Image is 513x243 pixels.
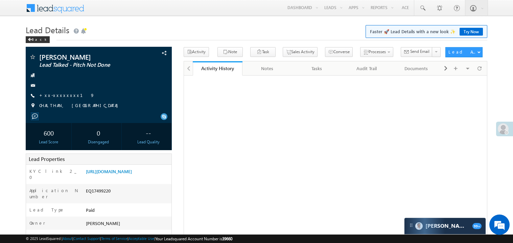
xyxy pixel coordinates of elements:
button: Note [217,47,243,57]
button: Converse [325,47,353,57]
a: +xx-xxxxxxxx19 [39,92,95,98]
button: Activity [184,47,209,57]
label: Owner [29,220,45,226]
a: Back [26,36,53,42]
span: [PERSON_NAME] [86,220,120,226]
img: carter-drag [409,223,414,228]
span: 39660 [222,236,232,241]
button: Task [250,47,276,57]
div: 0 [77,126,120,139]
div: carter-dragCarter[PERSON_NAME]99+ [404,218,486,235]
button: Lead Actions [445,47,483,57]
a: Documents [392,61,441,76]
div: Audit Trail [347,64,386,73]
div: -- [127,126,170,139]
a: About [63,236,72,241]
a: Contact Support [73,236,100,241]
a: Try Now [460,28,483,36]
div: Notes [248,64,286,73]
div: Tasks [298,64,336,73]
div: Paid [84,207,171,216]
span: © 2025 LeadSquared | | | | | [26,236,232,242]
button: Send Email [401,47,433,57]
span: Faster 🚀 Lead Details with a new look ✨ [370,28,483,35]
button: Processes [360,47,393,57]
span: CHALTHAN, [GEOGRAPHIC_DATA] [39,102,121,109]
div: Documents [397,64,435,73]
span: Lead Properties [29,156,65,162]
div: Back [26,36,50,43]
span: [PERSON_NAME] [39,54,130,60]
a: Notes [242,61,292,76]
a: Audit Trail [342,61,392,76]
div: Lead Score [27,139,70,145]
div: Activity History [198,65,237,72]
span: Send Email [410,48,429,55]
a: Tasks [292,61,342,76]
span: 99+ [472,223,482,229]
div: Lead Quality [127,139,170,145]
div: Lead Actions [448,49,477,55]
label: KYC link 2_0 [29,168,79,180]
label: Application Number [29,187,79,200]
a: Activity History [193,61,242,76]
span: Your Leadsquared Account Number is [155,236,232,241]
div: EQ17499220 [84,187,171,197]
div: Disengaged [77,139,120,145]
label: Lead Type [29,207,65,213]
a: Acceptable Use [129,236,154,241]
div: 600 [27,126,70,139]
a: [URL][DOMAIN_NAME] [86,168,132,174]
span: Processes [369,49,386,54]
span: Lead Talked - Pitch Not Done [39,62,130,68]
span: Lead Details [26,24,69,35]
button: Sales Activity [283,47,318,57]
a: Terms of Service [101,236,127,241]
